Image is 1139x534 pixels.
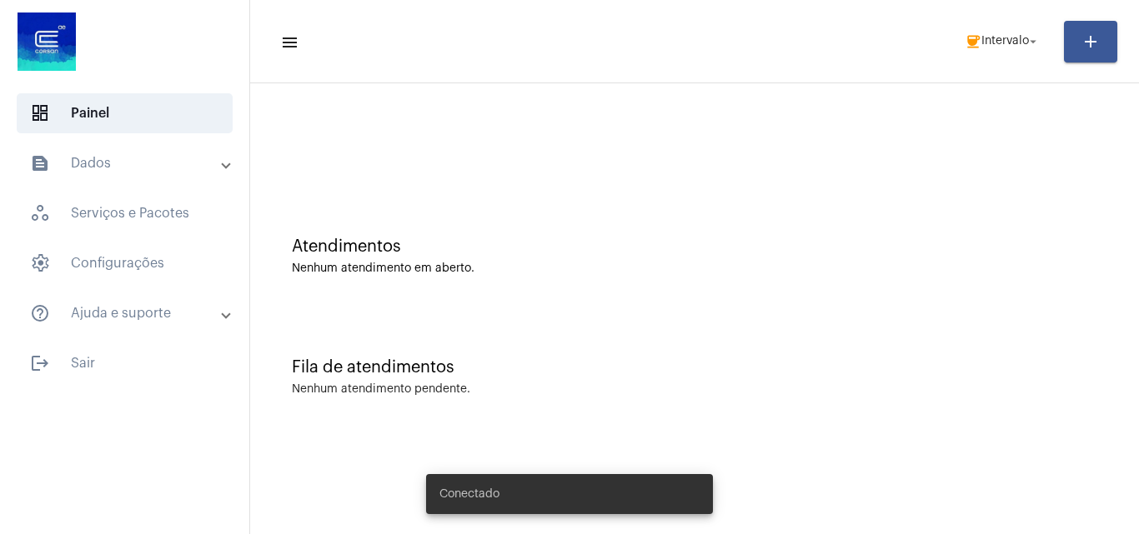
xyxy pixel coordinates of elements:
span: sidenav icon [30,203,50,223]
span: Serviços e Pacotes [17,193,233,233]
span: Sair [17,343,233,383]
div: Nenhum atendimento em aberto. [292,262,1097,275]
mat-panel-title: Ajuda e suporte [30,303,223,323]
span: Configurações [17,243,233,283]
mat-icon: coffee [965,33,981,50]
mat-icon: arrow_drop_down [1026,34,1041,49]
mat-icon: sidenav icon [30,303,50,323]
span: sidenav icon [30,253,50,273]
mat-panel-title: Dados [30,153,223,173]
div: Atendimentos [292,237,1097,256]
span: Conectado [439,486,499,502]
mat-icon: sidenav icon [280,32,297,52]
mat-expansion-panel-header: sidenav iconAjuda e suporte [10,293,249,333]
span: sidenav icon [30,103,50,123]
mat-expansion-panel-header: sidenav iconDados [10,143,249,183]
button: Intervalo [955,25,1051,58]
mat-icon: sidenav icon [30,353,50,373]
mat-icon: add [1081,32,1101,52]
div: Nenhum atendimento pendente. [292,383,470,396]
mat-icon: sidenav icon [30,153,50,173]
span: Painel [17,93,233,133]
div: Fila de atendimentos [292,358,1097,377]
span: Intervalo [981,36,1029,47]
img: d4669ae0-8c07-2337-4f67-34b0df7f5ae4.jpeg [13,8,80,75]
